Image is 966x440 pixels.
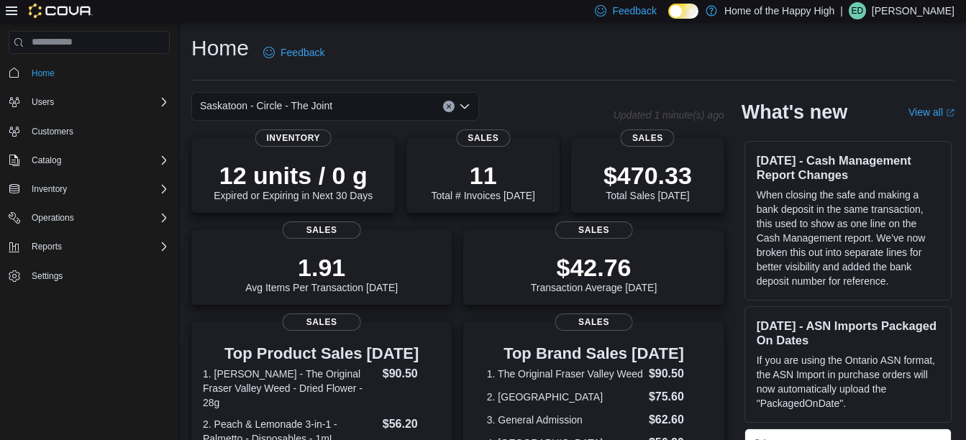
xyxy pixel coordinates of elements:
[432,161,535,190] p: 11
[26,267,170,285] span: Settings
[3,92,176,112] button: Users
[432,161,535,201] div: Total # Invoices [DATE]
[3,237,176,257] button: Reports
[32,183,67,195] span: Inventory
[203,345,440,362] h3: Top Product Sales [DATE]
[612,4,656,18] span: Feedback
[757,353,939,411] p: If you are using the Ontario ASN format, the ASN Import in purchase orders will now automatically...
[603,161,692,201] div: Total Sales [DATE]
[26,122,170,140] span: Customers
[32,270,63,282] span: Settings
[946,109,954,117] svg: External link
[531,253,657,293] div: Transaction Average [DATE]
[32,96,54,108] span: Users
[724,2,834,19] p: Home of the Happy High
[443,101,455,112] button: Clear input
[757,153,939,182] h3: [DATE] - Cash Management Report Changes
[191,34,249,63] h1: Home
[245,253,398,293] div: Avg Items Per Transaction [DATE]
[849,2,866,19] div: Emma Dewey
[283,313,361,331] span: Sales
[487,367,643,381] dt: 1. The Original Fraser Valley Weed
[649,388,701,405] dd: $75.60
[3,208,176,228] button: Operations
[9,57,170,324] nav: Complex example
[26,238,68,255] button: Reports
[487,413,643,427] dt: 3. General Admission
[258,38,330,67] a: Feedback
[245,253,398,282] p: 1.91
[32,241,62,252] span: Reports
[26,180,170,198] span: Inventory
[26,152,170,169] span: Catalog
[872,2,954,19] p: [PERSON_NAME]
[383,416,441,433] dd: $56.20
[487,345,701,362] h3: Top Brand Sales [DATE]
[742,101,847,124] h2: What's new
[214,161,373,190] p: 12 units / 0 g
[614,109,724,121] p: Updated 1 minute(s) ago
[32,68,55,79] span: Home
[757,318,939,347] h3: [DATE] - ASN Imports Packaged On Dates
[757,188,939,288] p: When closing the safe and making a bank deposit in the same transaction, this used to show as one...
[456,129,510,147] span: Sales
[3,121,176,142] button: Customers
[26,64,170,82] span: Home
[649,365,701,382] dd: $90.50
[3,63,176,83] button: Home
[459,101,470,112] button: Open list of options
[283,221,361,239] span: Sales
[3,179,176,199] button: Inventory
[26,65,60,82] a: Home
[668,4,698,19] input: Dark Mode
[3,265,176,286] button: Settings
[26,238,170,255] span: Reports
[32,212,74,224] span: Operations
[26,209,170,226] span: Operations
[555,221,633,239] span: Sales
[621,129,675,147] span: Sales
[908,106,954,118] a: View allExternal link
[26,93,170,111] span: Users
[840,2,843,19] p: |
[203,367,377,410] dt: 1. [PERSON_NAME] - The Original Fraser Valley Weed - Dried Flower - 28g
[3,150,176,170] button: Catalog
[649,411,701,428] dd: $62.60
[383,365,441,382] dd: $90.50
[487,390,643,404] dt: 2. [GEOGRAPHIC_DATA]
[26,267,68,285] a: Settings
[200,97,332,114] span: Saskatoon - Circle - The Joint
[26,123,79,140] a: Customers
[32,126,73,137] span: Customers
[26,152,67,169] button: Catalog
[26,209,80,226] button: Operations
[555,313,633,331] span: Sales
[531,253,657,282] p: $42.76
[852,2,864,19] span: ED
[29,4,93,18] img: Cova
[26,180,73,198] button: Inventory
[26,93,60,111] button: Users
[281,45,324,60] span: Feedback
[32,155,61,166] span: Catalog
[214,161,373,201] div: Expired or Expiring in Next 30 Days
[603,161,692,190] p: $470.33
[255,129,332,147] span: Inventory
